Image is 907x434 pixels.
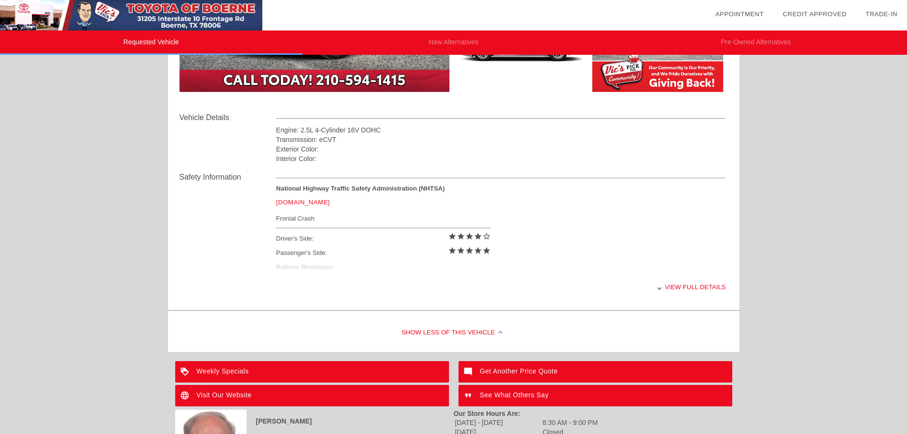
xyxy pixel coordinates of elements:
a: Credit Approved [783,10,847,18]
td: 8:30 AM - 9:00 PM [542,418,598,427]
a: Weekly Specials [175,361,449,383]
a: [DOMAIN_NAME] [276,199,330,206]
a: Appointment [715,10,764,18]
i: star [474,232,482,241]
img: ic_language_white_24dp_2x.png [175,385,197,406]
img: ic_format_quote_white_24dp_2x.png [458,385,480,406]
a: Visit Our Website [175,385,449,406]
strong: [PERSON_NAME] [256,417,312,425]
div: Safety Information [179,172,276,183]
div: Passenger's Side: [276,246,491,260]
i: star [465,246,474,255]
td: [DATE] - [DATE] [455,418,541,427]
div: Driver's Side: [276,232,491,246]
i: star [448,246,457,255]
li: Pre-Owned Alternatives [605,30,907,55]
div: Engine: 2.5L 4-Cylinder 16V DOHC [276,125,726,135]
div: View full details [276,275,726,299]
div: Exterior Color: [276,144,726,154]
i: star [457,232,465,241]
a: See What Others Say [458,385,732,406]
i: star [482,246,491,255]
a: Get Another Price Quote [458,361,732,383]
img: ic_mode_comment_white_24dp_2x.png [458,361,480,383]
i: star [474,246,482,255]
div: Interior Color: [276,154,726,163]
img: ic_loyalty_white_24dp_2x.png [175,361,197,383]
i: star [457,246,465,255]
i: star [465,232,474,241]
div: Frontal Crash [276,212,491,224]
li: New Alternatives [302,30,605,55]
div: Show Less of this Vehicle [168,314,739,352]
div: Vehicle Details [179,112,276,123]
strong: Our Store Hours Are: [454,410,520,417]
i: star [448,232,457,241]
div: Transmission: eCVT [276,135,726,144]
strong: National Highway Traffic Safety Administration (NHTSA) [276,185,445,192]
i: star_border [482,232,491,241]
a: Trade-In [866,10,897,18]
